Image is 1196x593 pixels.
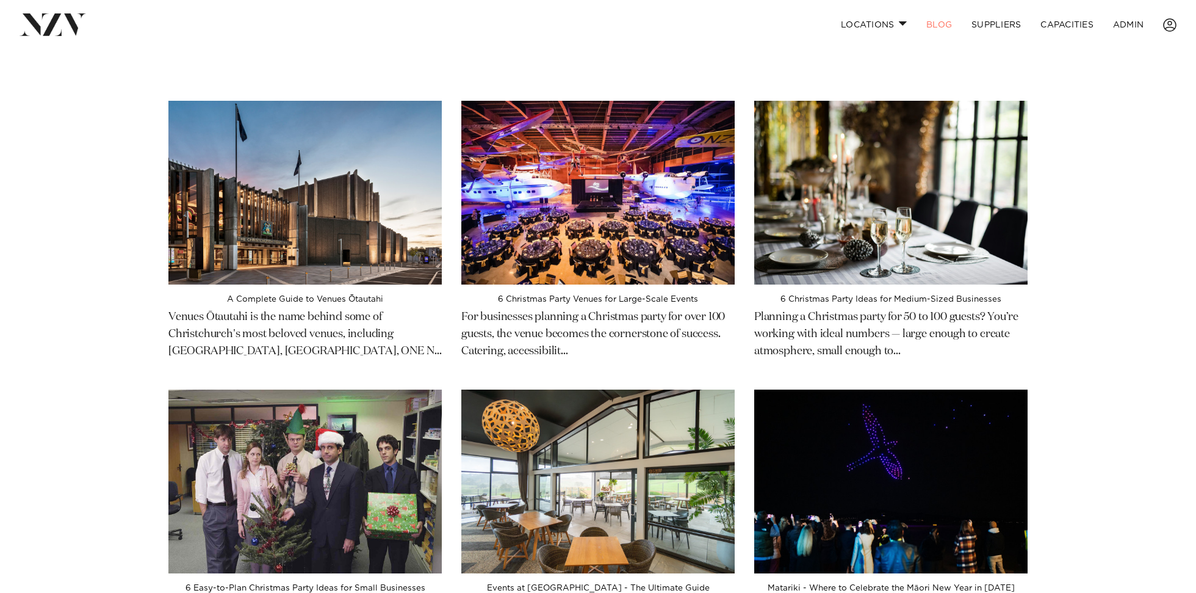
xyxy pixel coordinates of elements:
[461,583,735,593] h4: Events at [GEOGRAPHIC_DATA] - The Ultimate Guide
[20,13,86,35] img: nzv-logo.png
[1031,12,1103,38] a: Capacities
[168,390,442,573] img: 6 Easy-to-Plan Christmas Party Ideas for Small Businesses
[754,101,1028,375] a: 6 Christmas Party Ideas for Medium-Sized Businesses 6 Christmas Party Ideas for Medium-Sized Busi...
[754,101,1028,285] img: 6 Christmas Party Ideas for Medium-Sized Businesses
[168,294,442,304] h4: A Complete Guide to Venues Ōtautahi
[461,101,735,285] img: 6 Christmas Party Venues for Large-Scale Events
[461,101,735,375] a: 6 Christmas Party Venues for Large-Scale Events 6 Christmas Party Venues for Large-Scale Events F...
[168,304,442,360] p: Venues Ōtautahi is the name behind some of Christchurch's most beloved venues, including [GEOGRAP...
[962,12,1031,38] a: SUPPLIERS
[168,101,442,375] a: A Complete Guide to Venues Ōtautahi A Complete Guide to Venues Ōtautahi Venues Ōtautahi is the na...
[754,583,1028,593] h4: Matariki - Where to Celebrate the Māori New Year in [DATE]
[831,12,917,38] a: Locations
[754,304,1028,360] p: Planning a Christmas party for 50 to 100 guests? You’re working with ideal numbers — large enough...
[168,101,442,285] img: A Complete Guide to Venues Ōtautahi
[461,294,735,304] h4: 6 Christmas Party Venues for Large-Scale Events
[917,12,962,38] a: BLOG
[1103,12,1153,38] a: ADMIN
[461,304,735,360] p: For businesses planning a Christmas party for over 100 guests, the venue becomes the cornerstone ...
[168,583,442,593] h4: 6 Easy-to-Plan Christmas Party Ideas for Small Businesses
[754,390,1028,573] img: Matariki - Where to Celebrate the Māori New Year in 2025
[754,294,1028,304] h4: 6 Christmas Party Ideas for Medium-Sized Businesses
[461,390,735,573] img: Events at Wainui Golf Club - The Ultimate Guide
